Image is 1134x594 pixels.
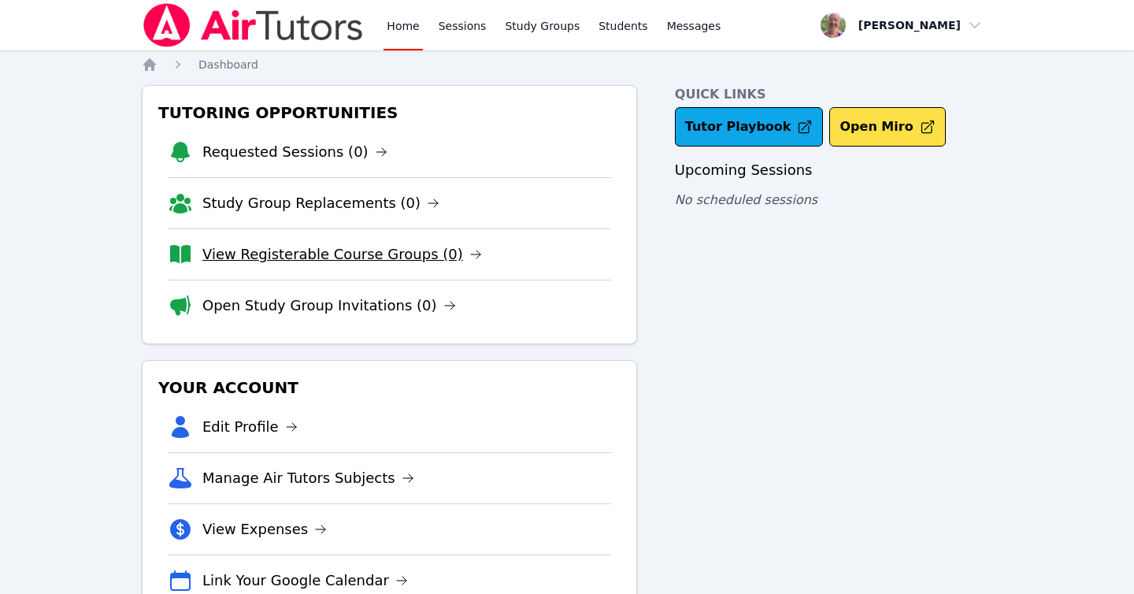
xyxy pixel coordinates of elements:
nav: Breadcrumb [142,57,992,72]
span: No scheduled sessions [675,192,817,207]
a: View Registerable Course Groups (0) [202,243,482,265]
h4: Quick Links [675,85,992,104]
a: Dashboard [198,57,258,72]
a: Manage Air Tutors Subjects [202,467,414,489]
h3: Upcoming Sessions [675,159,992,181]
button: Open Miro [829,107,945,147]
a: Link Your Google Calendar [202,570,408,592]
a: View Expenses [202,518,327,540]
a: Tutor Playbook [675,107,824,147]
span: Messages [667,18,721,34]
a: Study Group Replacements (0) [202,192,439,214]
img: Air Tutors [142,3,365,47]
a: Edit Profile [202,416,298,438]
a: Open Study Group Invitations (0) [202,295,456,317]
h3: Tutoring Opportunities [155,98,624,127]
a: Requested Sessions (0) [202,141,387,163]
span: Dashboard [198,58,258,71]
h3: Your Account [155,373,624,402]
